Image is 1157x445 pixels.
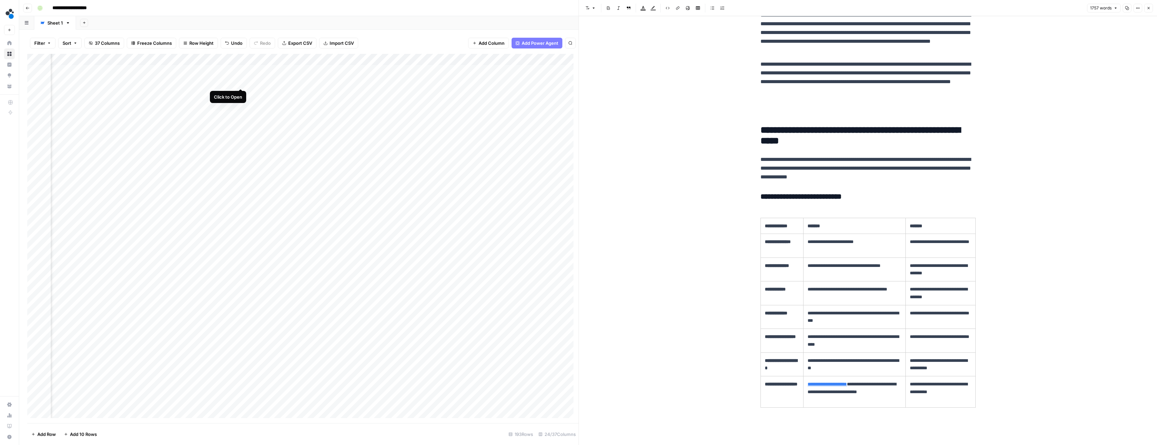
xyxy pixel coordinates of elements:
a: Settings [4,399,15,410]
button: Add Power Agent [512,38,562,48]
span: Freeze Columns [137,40,172,46]
button: Workspace: spot.ai [4,5,15,22]
button: Add 10 Rows [60,429,101,440]
button: Row Height [179,38,218,48]
span: Export CSV [288,40,312,46]
a: Sheet 1 [34,16,76,30]
div: Click to Open [214,94,242,100]
button: Undo [221,38,247,48]
span: Sort [63,40,71,46]
div: 24/37 Columns [536,429,578,440]
span: Row Height [189,40,214,46]
button: Export CSV [278,38,316,48]
button: Freeze Columns [127,38,176,48]
button: 37 Columns [84,38,124,48]
button: Add Column [468,38,509,48]
a: Your Data [4,81,15,92]
span: Add Column [479,40,505,46]
a: Usage [4,410,15,421]
button: 1757 words [1087,4,1121,12]
div: 193 Rows [506,429,536,440]
a: Browse [4,48,15,59]
span: Undo [231,40,242,46]
span: Add 10 Rows [70,431,97,438]
img: spot.ai Logo [4,8,16,20]
span: Filter [34,40,45,46]
a: Learning Hub [4,421,15,432]
a: Home [4,38,15,48]
button: Import CSV [319,38,358,48]
a: Opportunities [4,70,15,81]
button: Help + Support [4,432,15,442]
span: 1757 words [1090,5,1112,11]
span: Redo [260,40,271,46]
span: 37 Columns [95,40,120,46]
span: Import CSV [330,40,354,46]
button: Redo [250,38,275,48]
button: Add Row [27,429,60,440]
div: Sheet 1 [47,20,63,26]
button: Sort [58,38,82,48]
span: Add Row [37,431,56,438]
a: Insights [4,59,15,70]
span: Add Power Agent [522,40,558,46]
button: Filter [30,38,55,48]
